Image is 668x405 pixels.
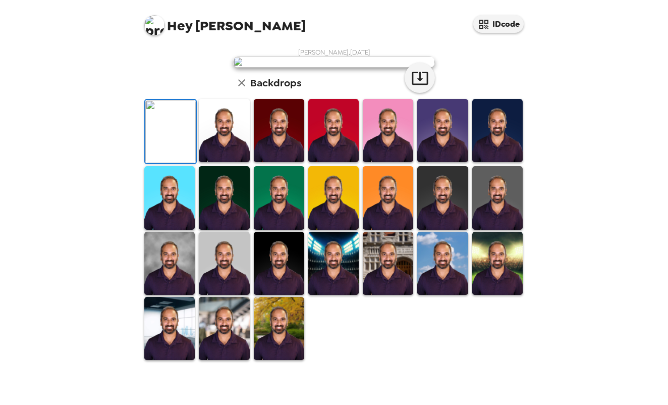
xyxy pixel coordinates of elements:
[250,75,301,91] h6: Backdrops
[233,57,435,68] img: user
[298,48,370,57] span: [PERSON_NAME] , [DATE]
[167,17,192,35] span: Hey
[473,15,524,33] button: IDcode
[144,10,306,33] span: [PERSON_NAME]
[144,15,164,35] img: profile pic
[145,100,196,163] img: Original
